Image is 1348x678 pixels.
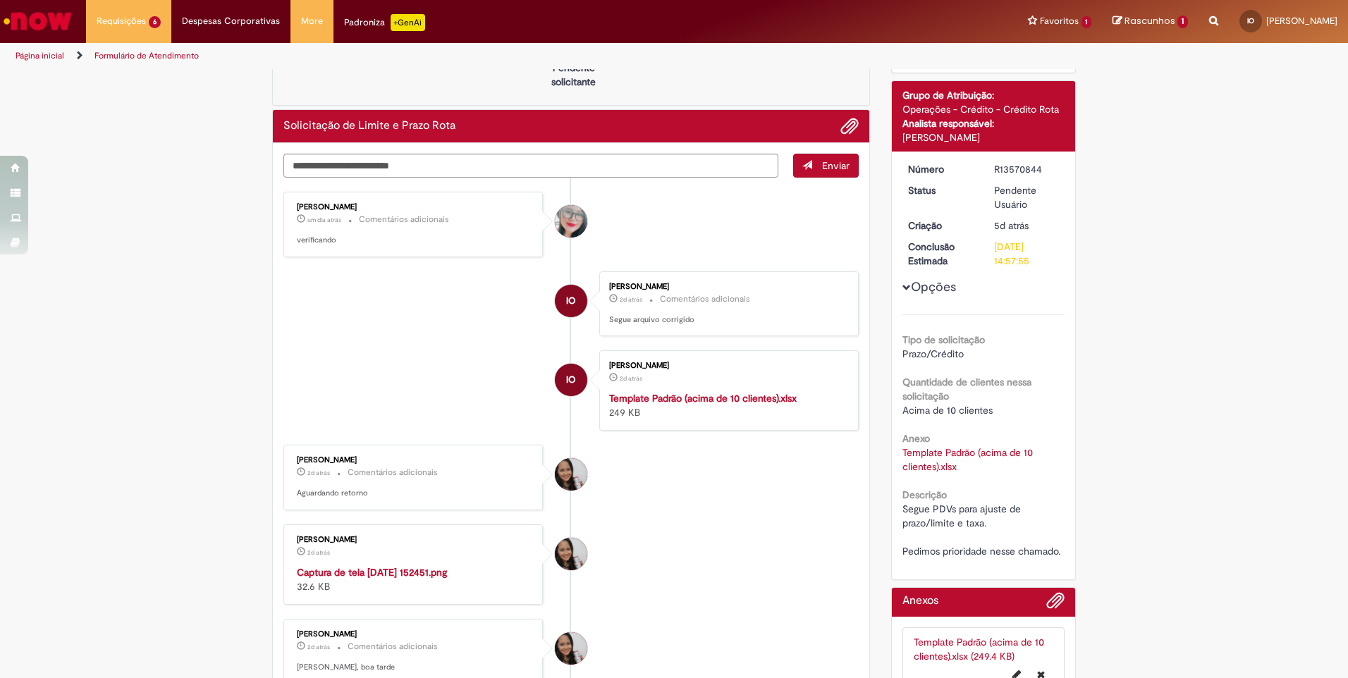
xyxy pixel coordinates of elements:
[307,216,341,224] time: 29/09/2025 19:48:57
[555,285,587,317] div: Italoelmo OliveiraCavalcanteJunior
[149,16,161,28] span: 6
[609,362,844,370] div: [PERSON_NAME]
[902,102,1065,116] div: Operações - Crédito - Crédito Rota
[994,240,1060,268] div: [DATE] 14:57:55
[660,293,750,305] small: Comentários adicionais
[902,595,938,608] h2: Anexos
[307,216,341,224] span: um dia atrás
[902,503,1060,557] span: Segue PDVs para ajuste de prazo/limite e taxa. Pedimos prioridade nesse chamado.
[902,333,985,346] b: Tipo de solicitação
[994,183,1060,211] div: Pendente Usuário
[297,203,532,211] div: [PERSON_NAME]
[297,235,532,246] p: verificando
[840,117,859,135] button: Adicionar anexos
[555,538,587,570] div: Valeria Maria Da Conceicao
[307,548,330,557] span: 2d atrás
[348,467,438,479] small: Comentários adicionais
[994,162,1060,176] div: R13570844
[1046,591,1065,617] button: Adicionar anexos
[297,456,532,464] div: [PERSON_NAME]
[344,14,425,31] div: Padroniza
[897,218,984,233] dt: Criação
[16,50,64,61] a: Página inicial
[283,154,778,178] textarea: Digite sua mensagem aqui...
[297,536,532,544] div: [PERSON_NAME]
[620,374,642,383] time: 29/09/2025 15:28:41
[620,374,642,383] span: 2d atrás
[555,205,587,238] div: Franciele Fernanda Melo dos Santos
[539,61,608,89] p: Pendente solicitante
[914,636,1044,662] a: Template Padrão (acima de 10 clientes).xlsx (249.4 KB)
[609,314,844,326] p: Segue arquivo corrigido
[555,458,587,491] div: Valeria Maria Da Conceicao
[620,295,642,304] time: 29/09/2025 15:29:07
[609,283,844,291] div: [PERSON_NAME]
[1040,14,1079,28] span: Favoritos
[902,347,964,360] span: Prazo/Crédito
[1266,15,1337,27] span: [PERSON_NAME]
[609,392,797,405] a: Template Padrão (acima de 10 clientes).xlsx
[620,295,642,304] span: 2d atrás
[307,548,330,557] time: 29/09/2025 15:25:03
[994,219,1029,232] span: 5d atrás
[1177,16,1188,28] span: 1
[902,488,947,501] b: Descrição
[97,14,146,28] span: Requisições
[297,488,532,499] p: Aguardando retorno
[301,14,323,28] span: More
[1247,16,1254,25] span: IO
[1125,14,1175,27] span: Rascunhos
[902,88,1065,102] div: Grupo de Atribuição:
[902,404,993,417] span: Acima de 10 clientes
[297,566,447,579] a: Captura de tela [DATE] 152451.png
[348,641,438,653] small: Comentários adicionais
[902,432,930,445] b: Anexo
[793,154,859,178] button: Enviar
[609,391,844,419] div: 249 KB
[555,632,587,665] div: Valeria Maria Da Conceicao
[822,159,850,172] span: Enviar
[297,565,532,593] div: 32.6 KB
[297,630,532,639] div: [PERSON_NAME]
[897,162,984,176] dt: Número
[11,43,888,69] ul: Trilhas de página
[566,363,575,397] span: IO
[902,376,1031,402] b: Quantidade de clientes nessa solicitação
[902,130,1065,144] div: [PERSON_NAME]
[307,643,330,651] span: 2d atrás
[902,446,1036,473] a: Download de Template Padrão (acima de 10 clientes).xlsx
[359,214,449,226] small: Comentários adicionais
[1113,15,1188,28] a: Rascunhos
[307,643,330,651] time: 29/09/2025 13:39:34
[391,14,425,31] p: +GenAi
[1082,16,1092,28] span: 1
[307,469,330,477] span: 2d atrás
[566,284,575,318] span: IO
[94,50,199,61] a: Formulário de Atendimento
[897,183,984,197] dt: Status
[902,116,1065,130] div: Analista responsável:
[283,120,455,132] h2: Solicitação de Limite e Prazo Rota Histórico de tíquete
[994,218,1060,233] div: 26/09/2025 14:29:57
[1,7,74,35] img: ServiceNow
[555,364,587,396] div: Italoelmo OliveiraCavalcanteJunior
[182,14,280,28] span: Despesas Corporativas
[897,240,984,268] dt: Conclusão Estimada
[307,469,330,477] time: 29/09/2025 15:25:51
